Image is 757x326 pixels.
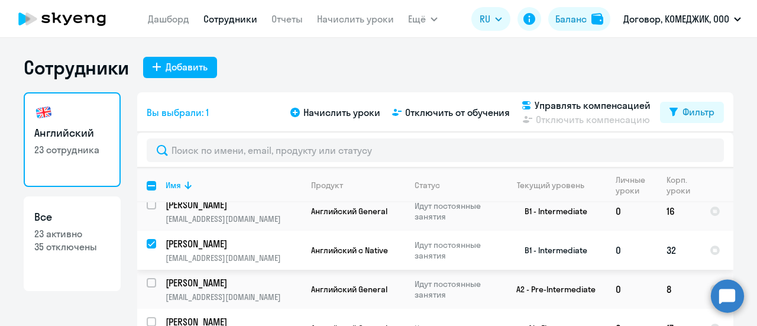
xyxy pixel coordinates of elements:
a: Все23 активно35 отключены [24,196,121,291]
span: Английский General [311,284,387,295]
td: B1 - Intermediate [496,231,606,270]
p: [PERSON_NAME] [166,198,299,211]
span: Отключить от обучения [405,105,510,120]
p: 35 отключены [34,240,110,253]
a: Английский23 сотрудника [24,92,121,187]
a: Отчеты [271,13,303,25]
button: Договор, КОМЕДЖИК, ООО [617,5,747,33]
p: Идут постоянные занятия [415,201,496,222]
div: Имя [166,180,181,191]
input: Поиск по имени, email, продукту или статусу [147,138,724,162]
p: Идут постоянные занятия [415,279,496,300]
div: Имя [166,180,301,191]
td: 0 [606,192,657,231]
a: Сотрудники [203,13,257,25]
p: Договор, КОМЕДЖИК, ООО [623,12,729,26]
span: Ещё [408,12,426,26]
h3: Все [34,209,110,225]
h1: Сотрудники [24,56,129,79]
td: 8 [657,270,700,309]
button: Ещё [408,7,438,31]
p: [EMAIL_ADDRESS][DOMAIN_NAME] [166,214,301,224]
span: Английский General [311,206,387,217]
td: B1 - Intermediate [496,192,606,231]
div: Добавить [166,60,208,74]
a: [PERSON_NAME] [166,276,301,289]
button: Фильтр [660,102,724,123]
p: [EMAIL_ADDRESS][DOMAIN_NAME] [166,292,301,302]
div: Корп. уроки [667,175,700,196]
button: RU [471,7,510,31]
span: RU [480,12,490,26]
div: Статус [415,180,440,191]
img: balance [591,13,603,25]
a: Начислить уроки [317,13,394,25]
p: 23 активно [34,227,110,240]
td: A2 - Pre-Intermediate [496,270,606,309]
div: Фильтр [682,105,714,119]
span: Управлять компенсацией [535,98,651,112]
p: [EMAIL_ADDRESS][DOMAIN_NAME] [166,253,301,263]
div: Текущий уровень [506,180,606,191]
td: 0 [606,231,657,270]
div: Продукт [311,180,343,191]
p: [PERSON_NAME] [166,276,299,289]
a: Дашборд [148,13,189,25]
button: Балансbalance [548,7,610,31]
p: Идут постоянные занятия [415,240,496,261]
p: 23 сотрудника [34,143,110,156]
a: [PERSON_NAME] [166,237,301,250]
p: [PERSON_NAME] [166,237,299,250]
a: [PERSON_NAME] [166,198,301,211]
button: Добавить [143,57,217,78]
span: Английский с Native [311,245,388,256]
h3: Английский [34,125,110,141]
span: Начислить уроки [303,105,380,120]
td: 32 [657,231,700,270]
img: english [34,103,53,122]
div: Текущий уровень [517,180,584,191]
td: 16 [657,192,700,231]
div: Личные уроки [616,175,656,196]
span: Вы выбрали: 1 [147,105,209,120]
td: 0 [606,270,657,309]
div: Баланс [555,12,587,26]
